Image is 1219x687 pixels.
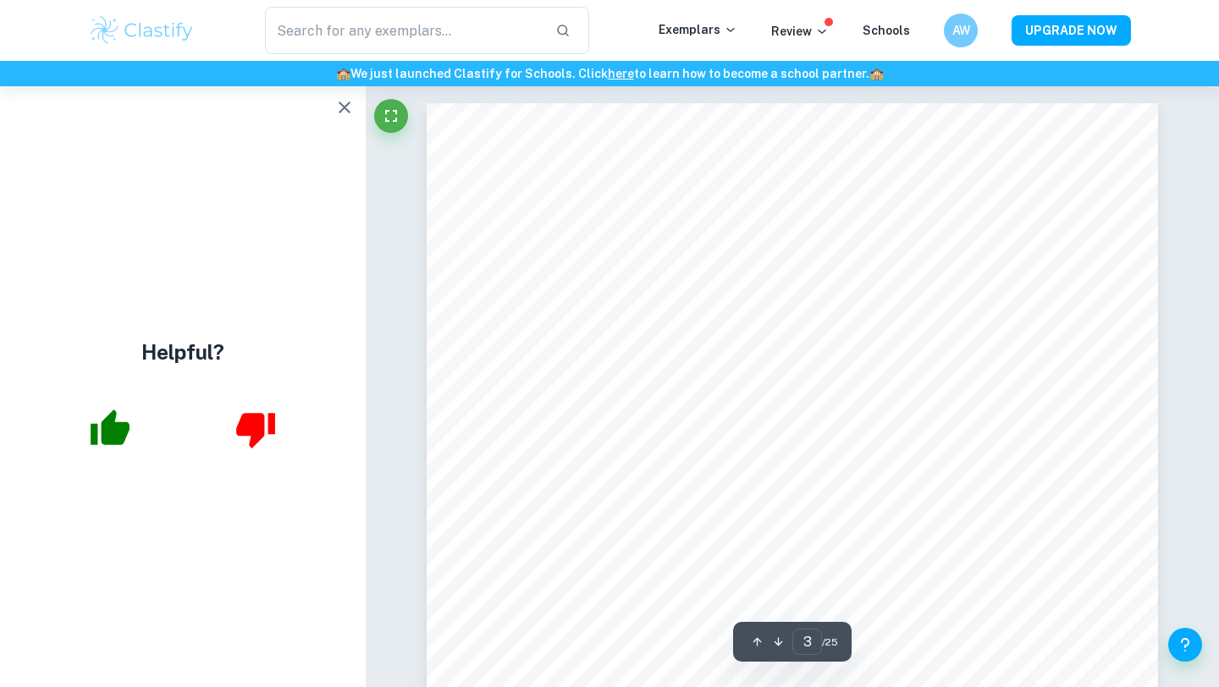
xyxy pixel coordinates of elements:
h6: We just launched Clastify for Schools. Click to learn how to become a school partner. [3,64,1216,83]
a: Schools [863,24,910,37]
button: Help and Feedback [1168,628,1202,662]
button: UPGRADE NOW [1012,15,1131,46]
button: AW [944,14,978,47]
img: Clastify logo [88,14,196,47]
p: Review [771,22,829,41]
h4: Helpful? [141,337,224,367]
span: 🏫 [336,67,350,80]
span: 🏫 [869,67,884,80]
p: Exemplars [659,20,737,39]
h6: AW [951,21,971,40]
button: Fullscreen [374,99,408,133]
a: here [608,67,634,80]
input: Search for any exemplars... [265,7,542,54]
span: / 25 [822,635,838,650]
